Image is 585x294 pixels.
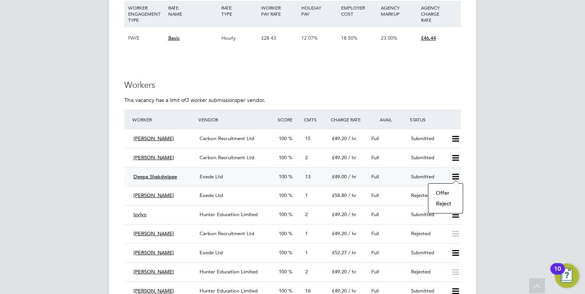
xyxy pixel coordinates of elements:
div: PAYE [126,27,166,49]
div: EMPLOYER COST [339,1,379,21]
span: Hunter Education Limited [200,288,258,294]
span: Hunter Education Limited [200,211,258,218]
span: Full [371,192,379,199]
div: Submitted [408,132,448,145]
span: Exede Ltd [200,192,223,199]
div: Submitted [408,171,448,183]
span: [PERSON_NAME] [133,288,174,294]
div: Submitted [408,208,448,221]
div: Worker [130,113,197,126]
span: / hr [348,230,356,237]
span: £49.20 [331,230,346,237]
span: [PERSON_NAME] [133,135,174,142]
span: 2 [305,268,308,275]
span: Hunter Education Limited [200,268,258,275]
div: 10 [554,269,561,279]
em: 3 worker submissions [186,97,237,103]
span: Full [371,268,379,275]
span: Carbon Recruitment Ltd [200,230,254,237]
span: / hr [348,211,356,218]
span: Exede Ltd [200,173,223,180]
span: 23.00% [381,35,397,41]
span: Full [371,249,379,256]
div: RATE TYPE [219,1,259,21]
span: 100 [279,211,287,218]
span: 100 [279,249,287,256]
span: 100 [279,192,287,199]
div: Hourly [219,27,259,49]
span: 1 [305,192,308,199]
span: £49.20 [331,154,346,161]
div: WORKER PAY RATE [259,1,299,21]
span: [PERSON_NAME] [133,249,174,256]
span: / hr [348,154,356,161]
div: Submitted [408,247,448,259]
span: £49.20 [331,268,346,275]
div: HOLIDAY PAY [299,1,339,21]
span: £46.44 [421,35,436,41]
span: Full [371,135,379,142]
div: Charge Rate [328,113,368,126]
div: AGENCY MARKUP [379,1,419,21]
div: Rejected [408,189,448,202]
div: Score [276,113,302,126]
span: 15 [305,135,310,142]
div: Vendor [197,113,276,126]
span: Exede Ltd [200,249,223,256]
div: Status [408,113,461,126]
span: Full [371,288,379,294]
span: / hr [348,268,356,275]
div: Cmts [302,113,328,126]
span: 100 [279,173,287,180]
button: Open Resource Center, 10 new notifications [554,263,579,288]
span: Full [371,211,379,218]
span: £49.20 [331,135,346,142]
li: Reject [432,198,459,209]
span: / hr [348,192,356,199]
li: Offer [432,187,459,198]
span: Icylyn [133,211,146,218]
span: / hr [348,173,356,180]
span: Carbon Recruitment Ltd [200,135,254,142]
span: 100 [279,230,287,237]
span: [PERSON_NAME] [133,192,174,199]
span: Deepa Shakdwipee [133,173,177,180]
div: Rejected [408,266,448,278]
div: Avail [368,113,408,126]
span: / hr [348,288,356,294]
span: Full [371,173,379,180]
div: Submitted [408,152,448,164]
span: [PERSON_NAME] [133,230,174,237]
span: £58.80 [331,192,346,199]
span: 1 [305,249,308,256]
span: 100 [279,135,287,142]
h3: Workers [124,80,461,91]
p: This vacancy has a limit of per vendor. [124,97,461,103]
span: [PERSON_NAME] [133,268,174,275]
span: 13 [305,173,310,180]
span: £52.27 [331,249,346,256]
span: Carbon Recruitment Ltd [200,154,254,161]
span: 16 [305,288,310,294]
span: 18.50% [341,35,357,41]
span: Basic [168,35,179,41]
span: £49.20 [331,211,346,218]
div: WORKER ENGAGEMENT TYPE [126,1,166,27]
span: / hr [348,249,356,256]
span: / hr [348,135,356,142]
span: 100 [279,288,287,294]
span: 12.07% [301,35,317,41]
div: RATE NAME [166,1,219,21]
div: Rejected [408,228,448,240]
span: 1 [305,230,308,237]
span: 100 [279,154,287,161]
span: 2 [305,154,308,161]
div: £28.43 [259,27,299,49]
div: AGENCY CHARGE RATE [419,1,459,27]
span: £49.00 [331,173,346,180]
span: 2 [305,211,308,218]
span: £49.20 [331,288,346,294]
span: 100 [279,268,287,275]
span: [PERSON_NAME] [133,154,174,161]
span: Full [371,230,379,237]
